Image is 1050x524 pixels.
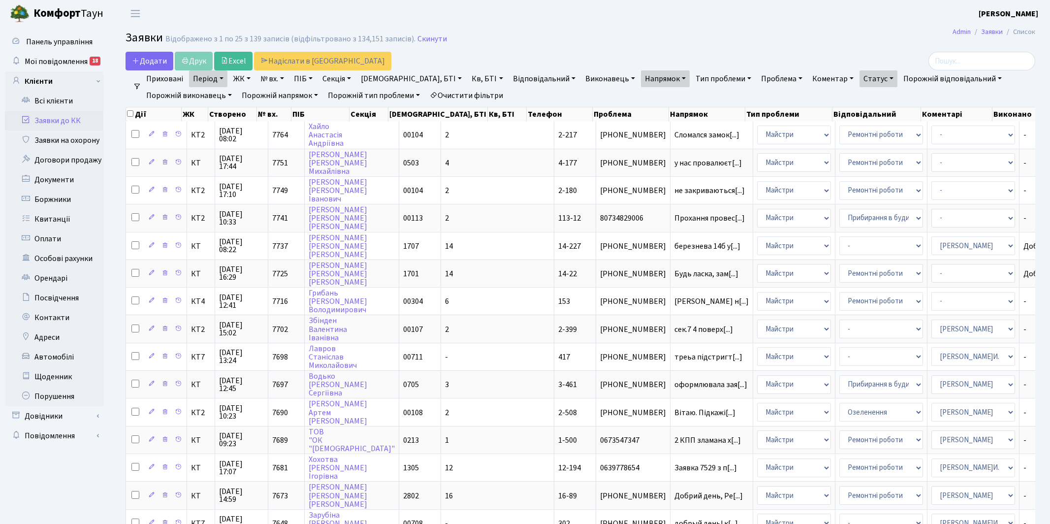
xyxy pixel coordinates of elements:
a: ТОВ"ОК"[DEMOGRAPHIC_DATA]" [309,426,395,454]
a: Тип проблеми [692,70,755,87]
span: Заявка 7529 з п[...] [674,462,737,473]
button: Переключити навігацію [123,5,148,22]
th: Телефон [527,107,593,121]
span: 3-461 [558,379,577,390]
a: Оплати [5,229,103,249]
span: КТ [191,492,211,500]
a: Всі клієнти [5,91,103,111]
a: Довідники [5,406,103,426]
span: [PHONE_NUMBER] [600,131,666,139]
span: 14-227 [558,241,581,252]
th: Проблема [593,107,669,121]
a: Відповідальний [509,70,579,87]
span: 7751 [272,158,288,168]
span: КТ2 [191,187,211,195]
span: Вітаю. Підкажі[...] [674,407,735,418]
span: 7741 [272,213,288,224]
span: 7702 [272,324,288,335]
li: Список [1003,27,1035,37]
span: 0213 [403,435,419,446]
a: Щоденник [5,367,103,387]
span: [DATE] 17:07 [219,460,264,476]
span: не закриваються[...] [674,185,745,196]
span: 113-12 [558,213,581,224]
a: Контакти [5,308,103,327]
span: 7716 [272,296,288,307]
th: Коментарі [921,107,992,121]
span: 2-508 [558,407,577,418]
span: 16-89 [558,491,577,501]
a: [PERSON_NAME][PERSON_NAME][PERSON_NAME] [309,260,367,288]
span: [DATE] 10:33 [219,210,264,226]
span: [PHONE_NUMBER] [600,159,666,167]
th: № вх. [257,107,291,121]
span: 2802 [403,491,419,501]
a: Скинути [417,34,447,44]
a: Боржники [5,190,103,209]
a: Порожній відповідальний [899,70,1006,87]
nav: breadcrumb [938,22,1050,42]
span: 2 [445,324,449,335]
span: 2-180 [558,185,577,196]
a: ЖК [229,70,255,87]
span: у нас провалюєт[...] [674,158,742,168]
a: Очистити фільтри [426,87,507,104]
span: 0639778654 [600,464,666,472]
a: Договори продажу [5,150,103,170]
span: КТ [191,436,211,444]
a: ЗбінденВалентинаІванівна [309,316,347,343]
span: 2 [445,130,449,140]
span: 00104 [403,185,423,196]
span: [PERSON_NAME] н[...] [674,296,749,307]
a: [PERSON_NAME][PERSON_NAME]Іванович [309,177,367,204]
a: Повідомлення [5,426,103,446]
a: Панель управління [5,32,103,52]
th: Виконано [992,107,1043,121]
span: КТ2 [191,214,211,222]
div: Відображено з 1 по 25 з 139 записів (відфільтровано з 134,151 записів). [165,34,415,44]
span: Прохання провес[...] [674,213,745,224]
span: 14-22 [558,268,577,279]
a: Порушення [5,387,103,406]
a: Напрямок [641,70,690,87]
span: 7697 [272,379,288,390]
span: 1-500 [558,435,577,446]
span: 7749 [272,185,288,196]
a: Орендарі [5,268,103,288]
a: № вх. [256,70,288,87]
span: 7681 [272,462,288,473]
span: 0503 [403,158,419,168]
span: 14 [445,241,453,252]
th: Тип проблеми [745,107,832,121]
a: Порожній тип проблеми [324,87,424,104]
span: [PHONE_NUMBER] [600,492,666,500]
span: 12-194 [558,462,581,473]
b: Комфорт [33,5,81,21]
span: 00304 [403,296,423,307]
span: 417 [558,352,570,362]
span: КТ2 [191,409,211,417]
span: [PHONE_NUMBER] [600,353,666,361]
span: 0673547347 [600,436,666,444]
a: Виконавець [581,70,639,87]
a: Грибань[PERSON_NAME]Володимирович [309,288,367,315]
a: Адреси [5,327,103,347]
span: 2 [445,407,449,418]
span: 00108 [403,407,423,418]
span: [PHONE_NUMBER] [600,381,666,389]
span: 7690 [272,407,288,418]
a: [PERSON_NAME][PERSON_NAME][PERSON_NAME] [309,482,367,510]
span: [DATE] 08:22 [219,238,264,254]
span: [DATE] 12:41 [219,294,264,309]
span: [DATE] 14:59 [219,488,264,503]
a: Кв, БТІ [468,70,507,87]
span: КТ [191,242,211,250]
span: Мої повідомлення [25,56,88,67]
span: Добрий день, Ре[...] [674,491,743,501]
span: [DATE] 16:29 [219,265,264,281]
span: 16 [445,491,453,501]
span: Сломался замок[...] [674,130,739,140]
a: Приховані [142,70,187,87]
span: 7764 [272,130,288,140]
th: ПІБ [291,107,350,121]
